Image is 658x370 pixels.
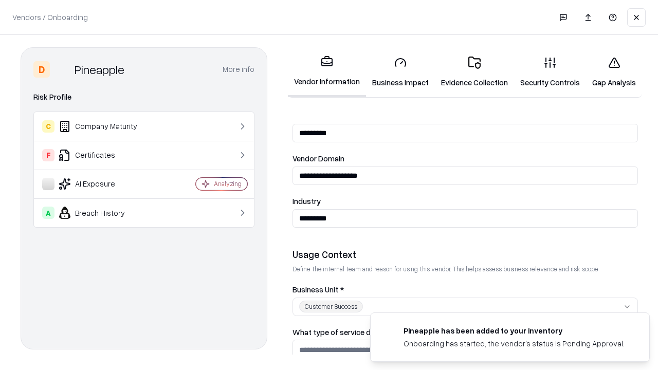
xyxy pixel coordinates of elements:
div: D [33,61,50,78]
p: Define the internal team and reason for using this vendor. This helps assess business relevance a... [293,265,638,273]
a: Gap Analysis [586,48,642,96]
img: Pineapple [54,61,70,78]
p: Vendors / Onboarding [12,12,88,23]
div: F [42,149,54,161]
a: Business Impact [366,48,435,96]
div: A [42,207,54,219]
label: Vendor Domain [293,155,638,162]
div: Company Maturity [42,120,165,133]
div: Pineapple [75,61,124,78]
div: Breach History [42,207,165,219]
button: Customer Success [293,298,638,316]
div: Onboarding has started, the vendor's status is Pending Approval. [404,338,625,349]
div: AI Exposure [42,178,165,190]
a: Vendor Information [288,47,366,97]
div: Usage Context [293,248,638,261]
div: Risk Profile [33,91,254,103]
label: Industry [293,197,638,205]
img: pineappleenergy.com [383,325,395,338]
div: Certificates [42,149,165,161]
div: C [42,120,54,133]
div: Pineapple has been added to your inventory [404,325,625,336]
a: Evidence Collection [435,48,514,96]
label: Business Unit * [293,286,638,293]
a: Security Controls [514,48,586,96]
div: Customer Success [299,301,363,312]
label: What type of service does the vendor provide? * [293,328,638,336]
button: More info [223,60,254,79]
div: Analyzing [214,179,242,188]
